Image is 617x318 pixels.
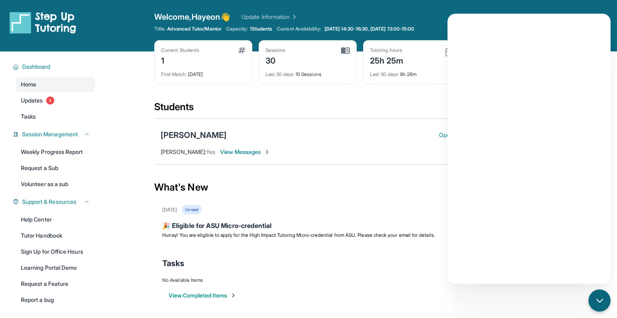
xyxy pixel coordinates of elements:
button: chat-button [588,289,611,312]
span: Yes [206,148,215,155]
div: 30 [266,53,286,66]
div: What's New [154,170,566,205]
a: Report a bug [16,293,95,307]
a: [DATE] 14:30-16:30, [DATE] 13:00-15:00 [323,26,416,32]
iframe: Chatbot [447,14,611,284]
div: [DATE] [161,66,245,78]
a: Update Information [241,13,298,21]
span: Welcome, Hayeon 👋 [154,11,230,23]
span: Last 30 days : [266,71,294,77]
span: Session Management [22,130,78,138]
a: Weekly Progress Report [16,145,95,159]
img: Chevron Right [290,13,298,21]
span: Hurray! You are eligible to apply for the High Impact Tutoring Micro-credential from ASU. Please ... [162,232,435,238]
div: 25h 25m [370,53,404,66]
a: Request a Feature [16,277,95,291]
div: Sessions [266,47,286,53]
div: 🎉 Eligible for ASU Micro-credential [162,221,558,232]
img: card [341,47,350,54]
a: Request a Sub [16,161,95,175]
div: [DATE] [162,207,177,213]
span: Home [21,80,36,88]
button: Dashboard [19,63,90,71]
a: Home [16,77,95,92]
span: 1 Students [250,26,272,32]
span: Current Availability: [277,26,321,32]
span: View Messages [220,148,270,156]
button: Open Session Guide [439,131,501,139]
a: Help Center [16,212,95,227]
span: Capacity: [226,26,248,32]
img: card [238,47,245,53]
span: Support & Resources [22,198,76,206]
button: Support & Resources [19,198,90,206]
img: card [445,47,454,57]
button: Session Management [19,130,90,138]
span: Tasks [21,113,36,121]
div: Tutoring hours [370,47,404,53]
span: Last 30 days : [370,71,399,77]
span: [PERSON_NAME] : [161,148,206,155]
div: 1 [161,53,199,66]
img: Chevron-Right [264,149,270,155]
a: Sign Up for Office Hours [16,244,95,259]
span: [DATE] 14:30-16:30, [DATE] 13:00-15:00 [325,26,415,32]
span: First Match : [161,71,187,77]
div: 10 Sessions [266,66,350,78]
div: Current Students [161,47,199,53]
span: Updates [21,96,43,105]
a: Learning Portal Demo [16,261,95,275]
button: View Completed Items [169,291,237,300]
span: Tasks [162,258,184,269]
a: Updates3 [16,93,95,108]
div: No Available Items [162,277,558,283]
div: 8h 26m [370,66,454,78]
span: 3 [46,96,54,105]
span: Advanced Tutor/Mentor [167,26,221,32]
a: Volunteer as a sub [16,177,95,191]
img: logo [10,11,76,34]
span: Dashboard [22,63,51,71]
div: Unread [182,205,201,214]
span: Title: [154,26,165,32]
a: Tasks [16,109,95,124]
div: Students [154,101,566,118]
a: Tutor Handbook [16,228,95,243]
div: [PERSON_NAME] [161,129,227,141]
